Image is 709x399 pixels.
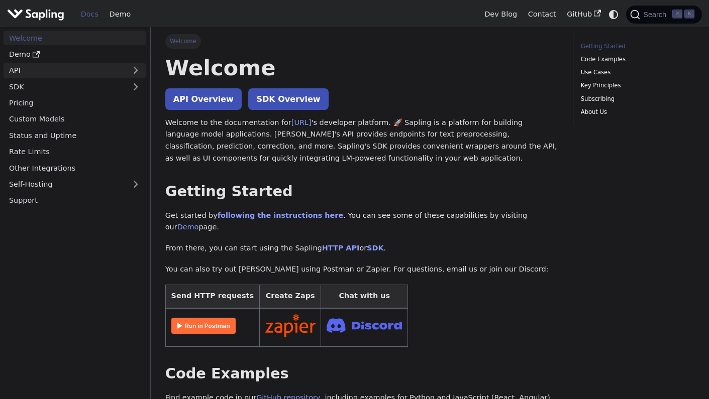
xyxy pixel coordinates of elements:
[165,54,559,81] h1: Welcome
[75,7,104,22] a: Docs
[165,263,559,276] p: You can also try out [PERSON_NAME] using Postman or Zapier. For questions, email us or join our D...
[165,210,559,234] p: Get started by . You can see some of these capabilities by visiting our page.
[626,6,701,24] button: Search (Command+K)
[581,81,691,90] a: Key Principles
[259,285,321,308] th: Create Zaps
[7,7,64,22] img: Sapling.ai
[4,193,146,208] a: Support
[581,42,691,51] a: Getting Started
[327,315,402,336] img: Join Discord
[4,177,146,192] a: Self-Hosting
[321,285,408,308] th: Chat with us
[367,244,383,252] a: SDK
[684,10,694,19] kbd: K
[606,7,621,22] button: Switch between dark and light mode (currently system mode)
[4,145,146,159] a: Rate Limits
[7,7,68,22] a: Sapling.ai
[4,63,126,78] a: API
[4,47,146,62] a: Demo
[561,7,606,22] a: GitHub
[4,128,146,143] a: Status and Uptime
[165,88,242,110] a: API Overview
[4,31,146,45] a: Welcome
[165,117,559,165] p: Welcome to the documentation for 's developer platform. 🚀 Sapling is a platform for building lang...
[4,79,126,94] a: SDK
[322,244,360,252] a: HTTP API
[104,7,136,22] a: Demo
[4,112,146,126] a: Custom Models
[218,211,343,219] a: following the instructions here
[640,11,672,19] span: Search
[581,68,691,77] a: Use Cases
[171,318,236,334] img: Run in Postman
[126,63,146,78] button: Expand sidebar category 'API'
[265,314,316,337] img: Connect in Zapier
[4,96,146,110] a: Pricing
[165,285,259,308] th: Send HTTP requests
[672,10,682,19] kbd: ⌘
[165,183,559,201] h2: Getting Started
[165,242,559,254] p: From there, you can start using the Sapling or .
[581,107,691,117] a: About Us
[4,161,146,175] a: Other Integrations
[248,88,328,110] a: SDK Overview
[126,79,146,94] button: Expand sidebar category 'SDK'
[523,7,562,22] a: Contact
[165,34,201,48] span: Welcome
[581,55,691,64] a: Code Examples
[165,34,559,48] nav: Breadcrumbs
[291,118,312,126] a: [URL]
[479,7,522,22] a: Dev Blog
[165,365,559,383] h2: Code Examples
[177,223,199,231] a: Demo
[581,94,691,104] a: Subscribing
